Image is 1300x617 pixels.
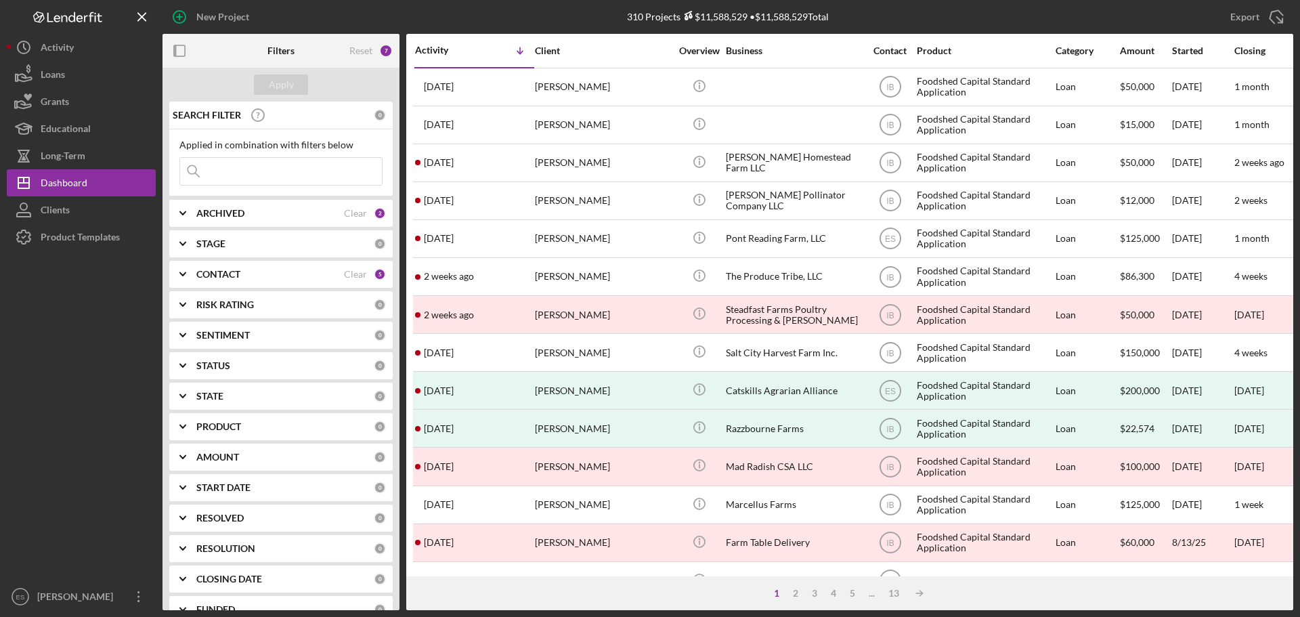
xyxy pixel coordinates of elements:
button: Dashboard [7,169,156,196]
div: Loan [1056,525,1119,561]
span: $50,000 [1120,81,1154,92]
span: $125,000 [1120,232,1160,244]
div: [PERSON_NAME] [535,563,670,599]
button: Product Templates [7,224,156,251]
button: Long-Term [7,142,156,169]
time: 4 weeks [1234,347,1267,358]
div: Loan [1056,297,1119,333]
div: Export [1230,3,1259,30]
time: [DATE] [1234,536,1264,548]
div: [DATE] [1172,335,1233,370]
b: RESOLVED [196,513,244,524]
div: Loan [1056,183,1119,219]
a: Clients [7,196,156,224]
b: CLOSING DATE [196,574,262,584]
text: IB [886,272,894,282]
div: Apply [269,75,294,95]
div: Foodshed Capital Standard Application [917,448,1052,484]
b: RESOLUTION [196,543,255,554]
div: [DATE] [1172,487,1233,523]
div: Activity [41,34,74,64]
div: Applied in combination with filters below [179,140,383,150]
div: 0 [374,299,386,311]
span: $150,000 [1120,347,1160,358]
div: Foodshed Capital ACH Form [917,563,1052,599]
div: Clear [344,269,367,280]
div: 0 [374,421,386,433]
div: Amount [1120,45,1171,56]
div: 2 [374,207,386,219]
div: Category [1056,45,1119,56]
div: [DATE] [1172,183,1233,219]
b: SEARCH FILTER [173,110,241,121]
div: Foodshed Capital Standard Application [917,487,1052,523]
a: Educational [7,115,156,142]
time: 2 weeks [1234,194,1267,206]
time: 2025-09-25 13:52 [424,195,454,206]
div: Loan [1056,448,1119,484]
time: [DATE] [1234,461,1264,472]
text: IB [886,310,894,320]
div: [DATE] [1234,423,1264,434]
time: 1 month [1234,232,1270,244]
text: ES [884,234,895,244]
div: Overview [674,45,724,56]
div: [PERSON_NAME] [535,259,670,295]
div: [DATE] [1172,410,1233,446]
div: 5 [843,588,862,599]
time: 2025-09-19 03:59 [424,233,454,244]
b: FUNDED [196,604,235,615]
text: IB [886,83,894,92]
button: Loans [7,61,156,88]
div: 4 [824,588,843,599]
div: $11,588,529 [680,11,747,22]
div: 2 [786,588,805,599]
div: New Project [196,3,249,30]
div: [PERSON_NAME] [535,297,670,333]
div: Loan [1056,410,1119,446]
text: ES [16,593,25,601]
div: [DATE] [1172,259,1233,295]
b: START DATE [196,482,251,493]
div: [PERSON_NAME] [535,221,670,257]
text: IB [886,463,894,472]
div: Farm Table Delivery [726,525,861,561]
div: [PERSON_NAME] [535,410,670,446]
a: Activity [7,34,156,61]
div: [PERSON_NAME] [535,373,670,408]
div: Foodshed Capital Standard Application [917,145,1052,181]
div: Product [917,45,1052,56]
div: [DATE] [1172,448,1233,484]
text: IB [886,538,894,548]
time: 2025-08-26 12:59 [424,461,454,472]
time: 2025-08-21 15:21 [424,499,454,510]
div: Loans [41,61,65,91]
div: Loan [1056,487,1119,523]
div: [PERSON_NAME] [535,525,670,561]
text: ES [884,386,895,396]
time: 1 week [1234,498,1263,510]
div: Loan [1056,107,1119,143]
button: ES[PERSON_NAME] [7,583,156,610]
div: 0 [374,390,386,402]
div: [DATE] [1172,297,1233,333]
b: CONTACT [196,269,240,280]
time: 1 month [1234,119,1270,130]
div: $12,000 [1120,183,1171,219]
b: PRODUCT [196,421,241,432]
div: Foodshed Capital Standard Application [917,259,1052,295]
time: 2025-09-27 11:21 [424,81,454,92]
div: [DATE] [1172,107,1233,143]
text: IB [886,196,894,206]
time: 2025-08-28 19:43 [424,385,454,396]
time: 2025-09-10 13:50 [424,347,454,358]
div: 0 [374,451,386,463]
text: AA [884,576,895,586]
div: [DATE] [1172,563,1233,599]
div: Marcellus Farms [726,487,861,523]
div: [PERSON_NAME] [535,145,670,181]
div: [PERSON_NAME] [535,69,670,105]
